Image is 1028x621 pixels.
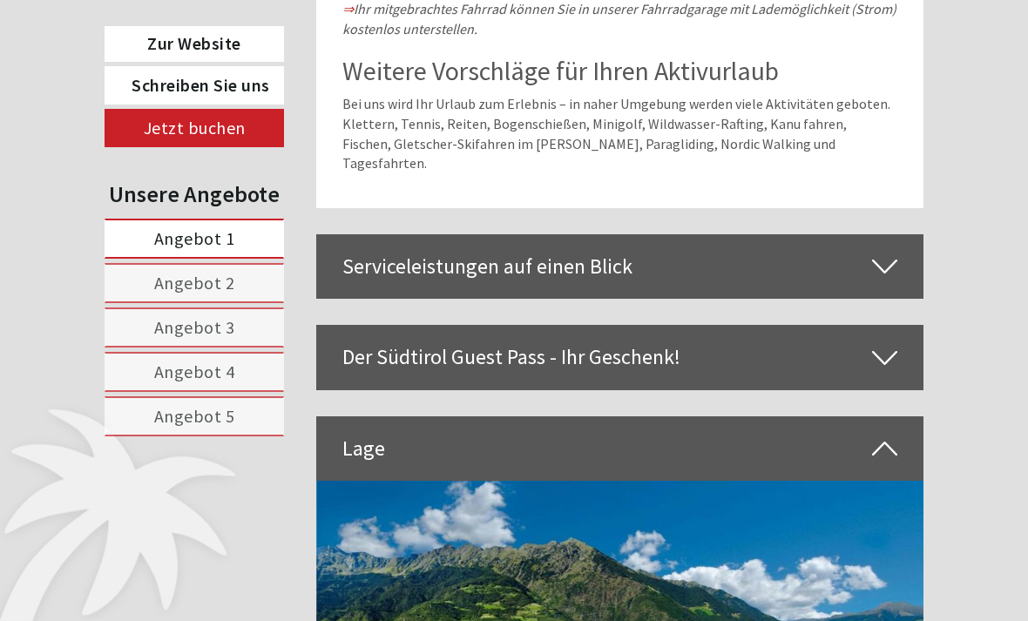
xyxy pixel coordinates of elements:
span: Angebot 3 [154,316,235,338]
div: Unsere Angebote [105,178,284,210]
span: Angebot 5 [154,405,235,427]
button: Senden [443,451,556,489]
div: PALMENGARTEN Hotel GSTÖR [26,51,268,64]
a: Schreiben Sie uns [105,66,284,105]
div: Der Südtirol Guest Pass - Ihr Geschenk! [316,325,924,389]
span: Angebot 2 [154,272,235,294]
span: Angebot 1 [154,227,235,249]
div: Freitag [241,13,314,43]
p: Bei uns wird Ihr Urlaub zum Erlebnis – in naher Umgebung werden viele Aktivitäten geboten. Klette... [342,94,898,173]
a: Jetzt buchen [105,109,284,147]
div: Lage [316,416,924,481]
small: 19:40 [26,84,268,97]
div: Serviceleistungen auf einen Blick [316,234,924,299]
a: Zur Website [105,26,284,62]
span: Angebot 4 [154,361,235,382]
div: Guten Tag, wie können wir Ihnen helfen? [13,47,277,100]
h2: Weitere Vorschläge für Ihren Aktivurlaub [342,57,898,85]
